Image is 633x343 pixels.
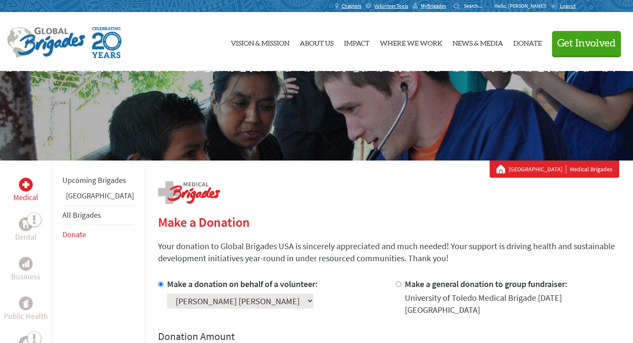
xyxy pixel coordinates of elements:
[513,19,542,64] a: Donate
[380,19,442,64] a: Where We Work
[551,3,576,9] a: Logout
[405,278,568,289] label: Make a general donation to group fundraiser:
[11,257,40,283] a: BusinessBusiness
[421,3,446,9] span: MyBrigades
[62,175,126,185] a: Upcoming Brigades
[7,27,85,58] img: Global Brigades Logo
[158,214,619,230] h2: Make a Donation
[19,217,33,231] div: Dental
[158,181,220,204] img: logo-medical.png
[19,297,33,310] div: Public Health
[4,297,48,322] a: Public HealthPublic Health
[15,217,37,243] a: DentalDental
[509,165,566,173] a: [GEOGRAPHIC_DATA]
[62,225,134,244] li: Donate
[405,292,620,316] div: University of Toledo Medical Brigade [DATE] [GEOGRAPHIC_DATA]
[496,165,612,173] div: Medical Brigades
[22,181,29,188] img: Medical
[22,220,29,228] img: Dental
[62,210,101,220] a: All Brigades
[11,271,40,283] p: Business
[344,19,369,64] a: Impact
[494,3,551,9] p: Hello, [PERSON_NAME]!
[158,240,619,264] p: Your donation to Global Brigades USA is sincerely appreciated and much needed! Your support is dr...
[560,3,576,9] span: Logout
[19,178,33,192] div: Medical
[62,229,86,239] a: Donate
[92,27,121,58] img: Global Brigades Celebrating 20 Years
[62,171,134,190] li: Upcoming Brigades
[4,310,48,322] p: Public Health
[62,190,134,205] li: Guatemala
[22,299,29,308] img: Public Health
[15,231,37,243] p: Dental
[552,31,621,56] button: Get Involved
[13,192,38,204] p: Medical
[464,3,488,9] input: Search...
[374,3,408,9] span: Volunteer Tools
[453,19,503,64] a: News & Media
[62,205,134,225] li: All Brigades
[66,191,134,201] a: [GEOGRAPHIC_DATA]
[300,19,334,64] a: About Us
[19,257,33,271] div: Business
[557,38,616,49] span: Get Involved
[22,260,29,267] img: Business
[13,178,38,204] a: MedicalMedical
[167,278,318,289] label: Make a donation on behalf of a volunteer:
[341,3,361,9] span: Chapters
[231,19,289,64] a: Vision & Mission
